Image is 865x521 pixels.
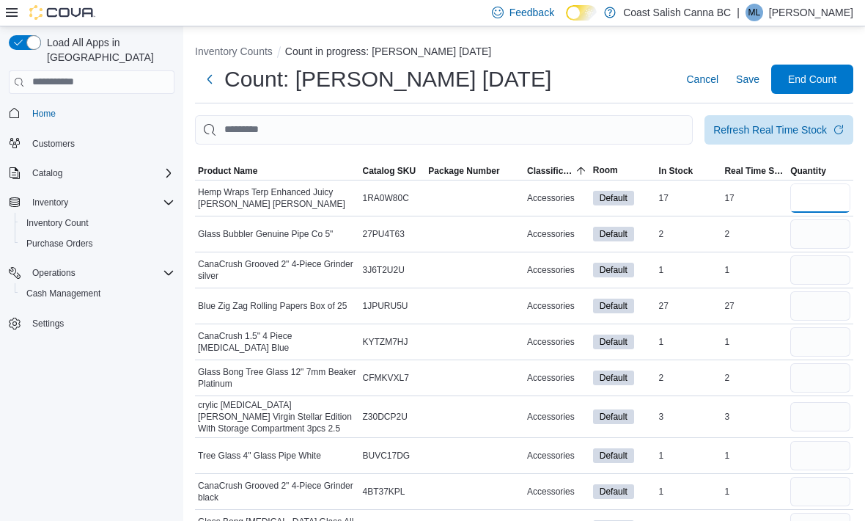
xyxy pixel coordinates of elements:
[721,408,787,426] div: 3
[15,283,180,304] button: Cash Management
[32,138,75,150] span: Customers
[713,123,827,137] div: Refresh Real Time Stock
[737,4,740,21] p: |
[656,483,722,500] div: 1
[787,162,853,180] button: Quantity
[363,411,408,423] span: Z30DCP2U
[198,228,333,240] span: Glass Bubbler Genuine Pipe Co 5"
[527,336,575,348] span: Accessories
[198,186,357,210] span: Hemp Wraps Terp Enhanced Juicy [PERSON_NAME] [PERSON_NAME]
[659,165,693,177] span: In Stock
[32,197,68,208] span: Inventory
[509,5,554,20] span: Feedback
[527,486,575,498] span: Accessories
[3,103,180,124] button: Home
[26,135,81,153] a: Customers
[26,314,174,332] span: Settings
[32,318,64,329] span: Settings
[593,263,634,277] span: Default
[656,369,722,387] div: 2
[32,167,62,179] span: Catalog
[3,313,180,334] button: Settings
[593,191,634,205] span: Default
[428,165,499,177] span: Package Number
[656,447,722,464] div: 1
[721,297,787,315] div: 27
[198,165,257,177] span: Product Name
[721,225,787,243] div: 2
[363,165,416,177] span: Catalog SKU
[704,115,853,145] button: Refresh Real Time Stock
[425,162,524,180] button: Package Number
[363,336,408,348] span: KYTZM7HJ
[656,408,722,426] div: 3
[363,228,405,240] span: 27PU4T63
[600,410,627,423] span: Default
[26,164,68,182] button: Catalog
[593,409,634,424] span: Default
[600,485,627,498] span: Default
[41,35,174,65] span: Load All Apps in [GEOGRAPHIC_DATA]
[26,315,70,332] a: Settings
[656,162,722,180] button: In Stock
[26,194,174,211] span: Inventory
[26,105,62,123] a: Home
[790,165,826,177] span: Quantity
[21,235,174,252] span: Purchase Orders
[363,450,411,462] span: BUVC17DG
[593,448,634,463] span: Default
[29,5,95,20] img: Cova
[21,285,174,302] span: Cash Management
[363,372,409,384] span: CFMKVXL7
[3,133,180,154] button: Customers
[195,45,273,57] button: Inventory Counts
[3,263,180,283] button: Operations
[527,228,575,240] span: Accessories
[736,72,759,87] span: Save
[593,299,634,313] span: Default
[26,238,93,249] span: Purchase Orders
[600,192,627,205] span: Default
[656,297,722,315] div: 27
[26,264,174,282] span: Operations
[593,371,634,385] span: Default
[198,480,357,503] span: CanaCrush Grooved 2" 4-Piece Grinder black
[748,4,761,21] span: ML
[21,285,106,302] a: Cash Management
[195,162,360,180] button: Product Name
[3,192,180,213] button: Inventory
[724,165,784,177] span: Real Time Stock
[600,335,627,349] span: Default
[721,261,787,279] div: 1
[26,134,174,153] span: Customers
[788,72,836,87] span: End Count
[363,486,405,498] span: 4BT37KPL
[21,214,174,232] span: Inventory Count
[527,264,575,276] span: Accessories
[721,483,787,500] div: 1
[26,217,89,229] span: Inventory Count
[9,97,174,373] nav: Complex example
[600,227,627,241] span: Default
[195,44,853,62] nav: An example of EuiBreadcrumbs
[198,450,321,462] span: Tree Glass 4" Glass Pipe White
[21,214,95,232] a: Inventory Count
[21,235,99,252] a: Purchase Orders
[527,192,575,204] span: Accessories
[198,300,347,312] span: Blue Zig Zag Rolling Papers Box of 25
[686,72,718,87] span: Cancel
[527,372,575,384] span: Accessories
[15,213,180,233] button: Inventory Count
[224,65,551,94] h1: Count: [PERSON_NAME] [DATE]
[593,164,618,176] span: Room
[363,264,405,276] span: 3J6T2U2U
[721,162,787,180] button: Real Time Stock
[527,300,575,312] span: Accessories
[600,299,627,313] span: Default
[363,300,408,312] span: 1JPURU5U
[656,225,722,243] div: 2
[198,366,357,390] span: Glass Bong Tree Glass 12" 7mm Beaker Platinum
[656,261,722,279] div: 1
[721,333,787,351] div: 1
[26,288,100,299] span: Cash Management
